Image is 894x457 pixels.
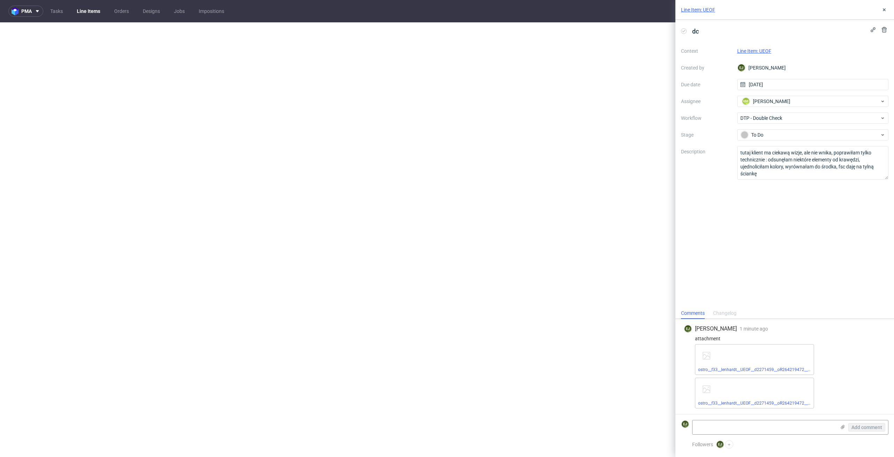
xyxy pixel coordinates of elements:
[695,325,737,333] span: [PERSON_NAME]
[681,147,732,178] label: Description
[698,367,843,372] a: ostro__f33__lenhardt__UEOF__d2271459__oR264219472__latest__outside.pdf
[684,325,691,332] figcaption: EJ
[681,97,732,106] label: Assignee
[742,98,749,105] figcaption: KM
[717,441,724,448] figcaption: EJ
[170,6,189,17] a: Jobs
[753,98,790,105] span: [PERSON_NAME]
[689,26,702,37] span: dc
[110,6,133,17] a: Orders
[681,6,715,13] a: Line Item: UEOF
[740,115,880,122] span: DTP - Double Check
[46,6,67,17] a: Tasks
[725,440,733,449] button: +
[682,421,689,428] figcaption: EJ
[741,131,880,139] div: To Do
[8,6,43,17] button: pma
[713,308,737,319] div: Changelog
[139,6,164,17] a: Designs
[740,326,768,332] span: 1 minute ago
[681,64,732,72] label: Created by
[698,401,840,406] a: ostro__f33__lenhardt__UEOF__d2271459__oR264219472__latest__inside.pdf
[684,336,886,341] div: attachment
[21,9,32,14] span: pma
[692,442,713,447] span: Followers
[737,146,889,180] textarea: tutaj klient ma ciekawą wizje, ale nie wnika, poprawiłam tylko technicznie : odsunęłam niektóre e...
[12,7,21,15] img: logo
[737,62,889,73] div: [PERSON_NAME]
[681,131,732,139] label: Stage
[681,80,732,89] label: Due date
[681,47,732,55] label: Context
[195,6,228,17] a: Impositions
[737,48,771,54] a: Line Item: UEOF
[73,6,104,17] a: Line Items
[681,308,705,319] div: Comments
[681,114,732,122] label: Workflow
[738,64,745,71] figcaption: EJ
